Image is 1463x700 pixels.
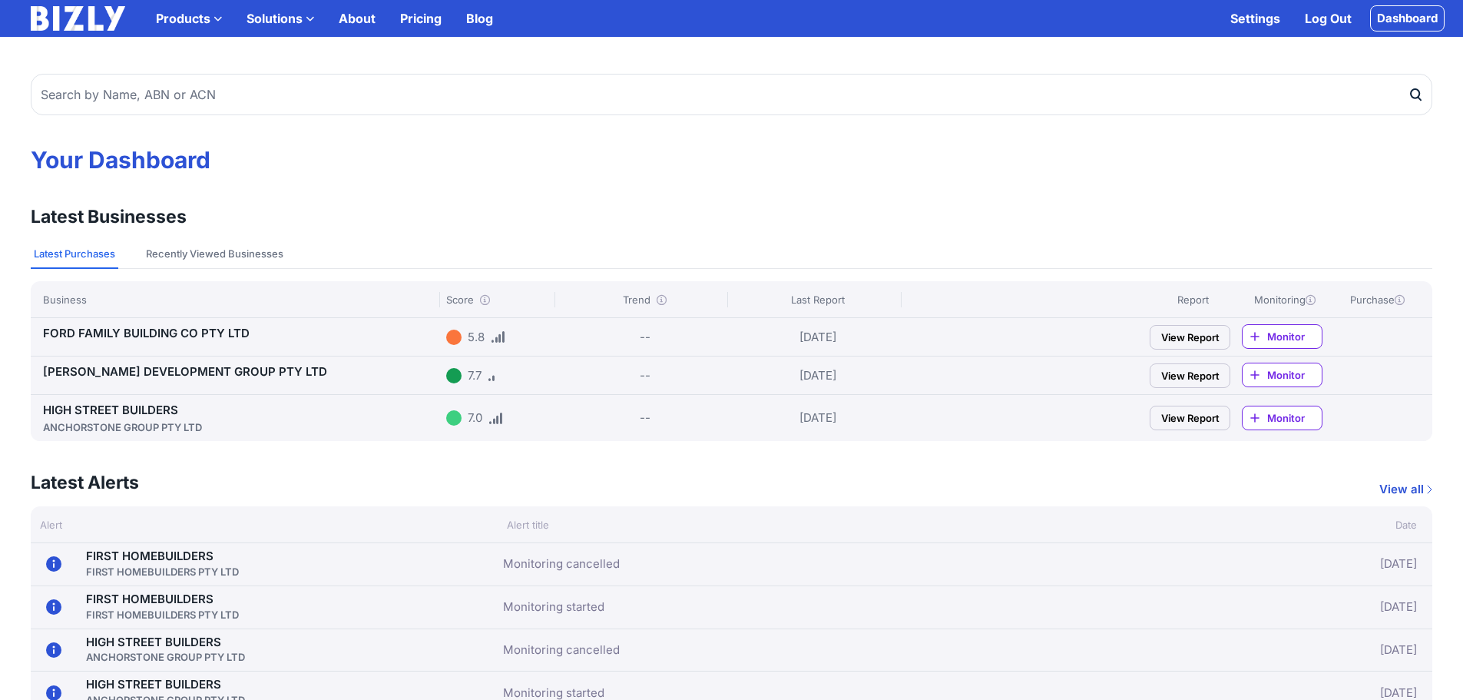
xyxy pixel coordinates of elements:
a: View Report [1150,363,1230,388]
a: Dashboard [1370,5,1445,32]
a: Blog [454,3,505,34]
a: Monitoring cancelled [503,641,620,659]
a: FIRST HOMEBUILDERSFIRST HOMEBUILDERS PTY LTD [86,592,239,622]
div: FIRST HOMEBUILDERS PTY LTD [86,564,239,579]
div: -- [640,409,650,427]
div: [DATE] [734,363,901,388]
h3: Latest Businesses [31,206,187,228]
div: ANCHORSTONE GROUP PTY LTD [86,649,245,665]
div: 5.8 [468,328,485,347]
a: HIGH STREET BUILDERSANCHORSTONE GROUP PTY LTD [86,635,245,665]
label: Solutions [234,3,326,34]
a: Pricing [388,3,454,34]
h1: Your Dashboard [31,146,1432,175]
div: [DATE] [1189,592,1418,622]
div: -- [640,367,650,385]
a: Monitoring started [503,598,604,616]
a: [PERSON_NAME] DEVELOPMENT GROUP PTY LTD [43,364,327,379]
div: Date [1199,517,1432,532]
a: Monitor [1242,406,1322,430]
a: About [326,3,388,34]
span: Monitor [1267,410,1322,426]
button: Recently Viewed Businesses [143,240,286,269]
nav: Tabs [31,240,1432,269]
div: 7.0 [468,409,482,427]
a: FORD FAMILY BUILDING CO PTY LTD [43,326,250,340]
a: Monitor [1242,324,1322,349]
a: View all [1379,480,1432,499]
div: FIRST HOMEBUILDERS PTY LTD [86,607,239,622]
button: Latest Purchases [31,240,118,269]
input: Search by Name, ABN or ACN [31,74,1432,115]
a: Monitoring cancelled [503,555,620,573]
div: Purchase [1334,292,1420,307]
a: FIRST HOMEBUILDERSFIRST HOMEBUILDERS PTY LTD [86,549,239,579]
div: Score [446,292,555,307]
a: View Report [1150,325,1230,350]
a: HIGH STREET BUILDERSANCHORSTONE GROUP PTY LTD [43,403,440,435]
h3: Latest Alerts [31,472,139,494]
a: Settings [1218,3,1293,34]
div: [DATE] [1189,635,1418,665]
img: bizly_logo_white.svg [31,6,125,31]
div: ANCHORSTONE GROUP PTY LTD [43,420,440,435]
label: Products [144,3,234,34]
div: 7.7 [468,367,482,385]
div: Monitoring [1242,292,1328,307]
div: [DATE] [1189,549,1418,579]
a: Monitor [1242,363,1322,387]
div: Alert [31,517,498,532]
div: Business [43,292,440,307]
div: [DATE] [734,401,901,435]
a: View Report [1150,406,1230,430]
span: Monitor [1267,367,1322,383]
div: [DATE] [734,324,901,350]
div: -- [640,328,650,347]
div: Alert title [498,517,1199,532]
span: Monitor [1267,329,1322,344]
a: Log Out [1293,3,1364,34]
div: Report [1150,292,1236,307]
div: Trend [561,292,728,307]
div: Last Report [734,292,901,307]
